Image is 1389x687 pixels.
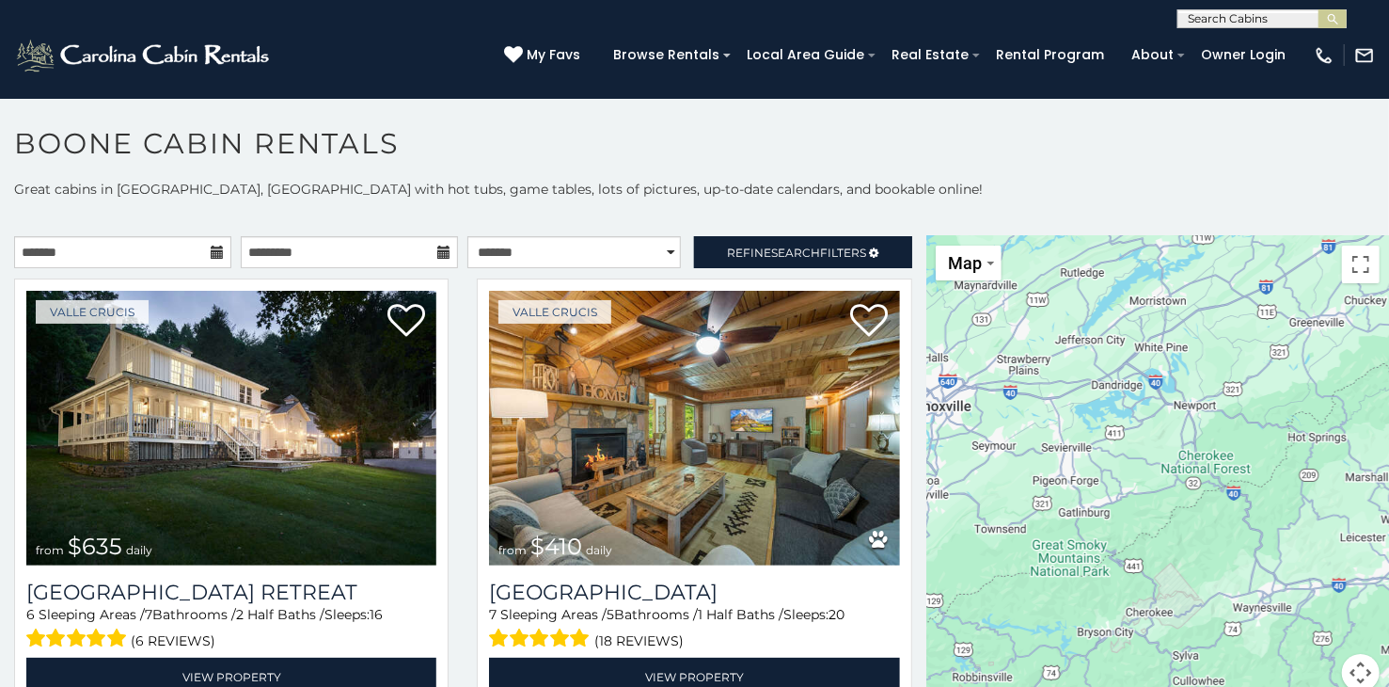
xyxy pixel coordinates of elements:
[36,300,149,324] a: Valle Crucis
[728,246,867,260] span: Refine Filters
[737,40,874,70] a: Local Area Guide
[851,302,889,342] a: Add to favorites
[882,40,978,70] a: Real Estate
[489,606,497,623] span: 7
[26,580,436,605] a: [GEOGRAPHIC_DATA] Retreat
[145,606,152,623] span: 7
[694,236,911,268] a: RefineSearchFilters
[489,580,899,605] a: [GEOGRAPHIC_DATA]
[504,45,585,66] a: My Favs
[387,302,425,342] a: Add to favorites
[698,606,783,623] span: 1 Half Baths /
[26,605,436,653] div: Sleeping Areas / Bathrooms / Sleeps:
[936,246,1002,280] button: Change map style
[1314,45,1334,66] img: phone-regular-white.png
[370,606,383,623] span: 16
[68,533,122,560] span: $635
[594,629,684,653] span: (18 reviews)
[1354,45,1375,66] img: mail-regular-white.png
[987,40,1113,70] a: Rental Program
[36,543,64,557] span: from
[236,606,324,623] span: 2 Half Baths /
[489,580,899,605] h3: Mountainside Lodge
[607,606,614,623] span: 5
[489,291,899,566] img: Mountainside Lodge
[772,246,821,260] span: Search
[949,253,983,273] span: Map
[489,605,899,653] div: Sleeping Areas / Bathrooms / Sleeps:
[26,291,436,566] img: Valley Farmhouse Retreat
[530,533,582,560] span: $410
[829,606,844,623] span: 20
[498,543,527,557] span: from
[126,543,152,557] span: daily
[527,45,580,65] span: My Favs
[604,40,729,70] a: Browse Rentals
[1192,40,1295,70] a: Owner Login
[498,300,611,324] a: Valle Crucis
[1122,40,1183,70] a: About
[14,37,275,74] img: White-1-2.png
[586,543,612,557] span: daily
[26,580,436,605] h3: Valley Farmhouse Retreat
[26,606,35,623] span: 6
[26,291,436,566] a: Valley Farmhouse Retreat from $635 daily
[1342,246,1380,283] button: Toggle fullscreen view
[489,291,899,566] a: Mountainside Lodge from $410 daily
[132,629,216,653] span: (6 reviews)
